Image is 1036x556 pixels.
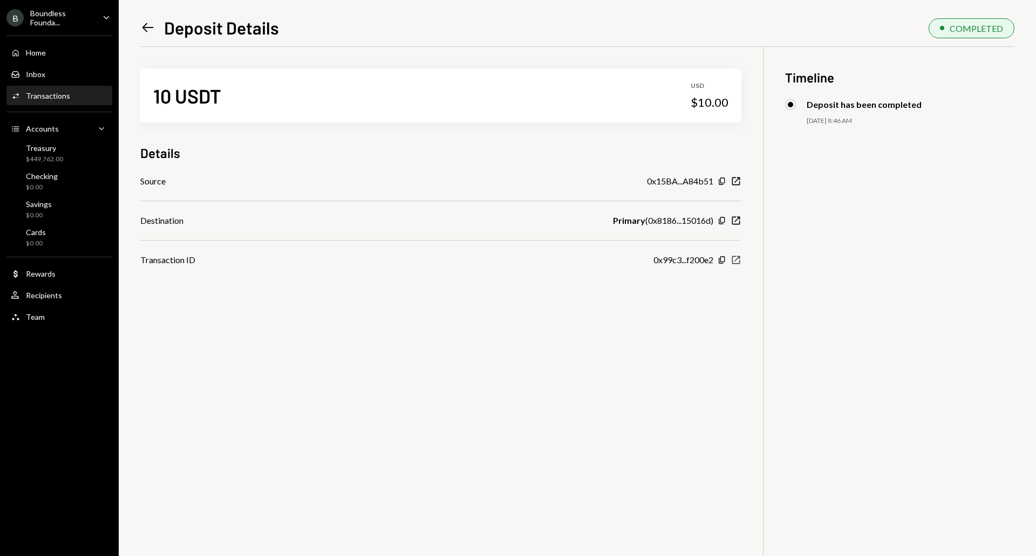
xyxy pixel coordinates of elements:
a: Transactions [6,86,112,105]
a: Home [6,43,112,62]
a: Checking$0.00 [6,168,112,194]
div: Savings [26,200,52,209]
div: $0.00 [26,183,58,192]
div: Treasury [26,143,63,153]
div: Transaction ID [140,253,195,266]
div: USD [691,81,728,91]
div: Checking [26,171,58,181]
div: Home [26,48,46,57]
div: Transactions [26,91,70,100]
h3: Timeline [785,68,1014,86]
div: 0x99c3...f200e2 [653,253,713,266]
a: Cards$0.00 [6,224,112,250]
div: Accounts [26,124,59,133]
div: ( 0x8186...15016d ) [613,214,713,227]
div: $449,762.00 [26,155,63,164]
div: Team [26,312,45,321]
div: Inbox [26,70,45,79]
a: Inbox [6,64,112,84]
a: Rewards [6,264,112,283]
a: Savings$0.00 [6,196,112,222]
div: Boundless Founda... [30,9,94,27]
a: Recipients [6,285,112,305]
div: Deposit has been completed [807,99,922,109]
div: COMPLETED [950,23,1003,33]
div: $10.00 [691,95,728,110]
div: Source [140,175,166,188]
div: Cards [26,228,46,237]
div: Destination [140,214,183,227]
a: Treasury$449,762.00 [6,140,112,166]
h1: Deposit Details [164,17,279,38]
b: Primary [613,214,645,227]
div: 0x15BA...A84b51 [647,175,713,188]
div: Recipients [26,291,62,300]
a: Team [6,307,112,326]
div: $0.00 [26,211,52,220]
div: B [6,9,24,26]
div: [DATE] 8:46 AM [807,116,1014,126]
div: Rewards [26,269,56,278]
div: 10 USDT [153,84,221,108]
div: $0.00 [26,239,46,248]
h3: Details [140,144,180,162]
a: Accounts [6,119,112,138]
